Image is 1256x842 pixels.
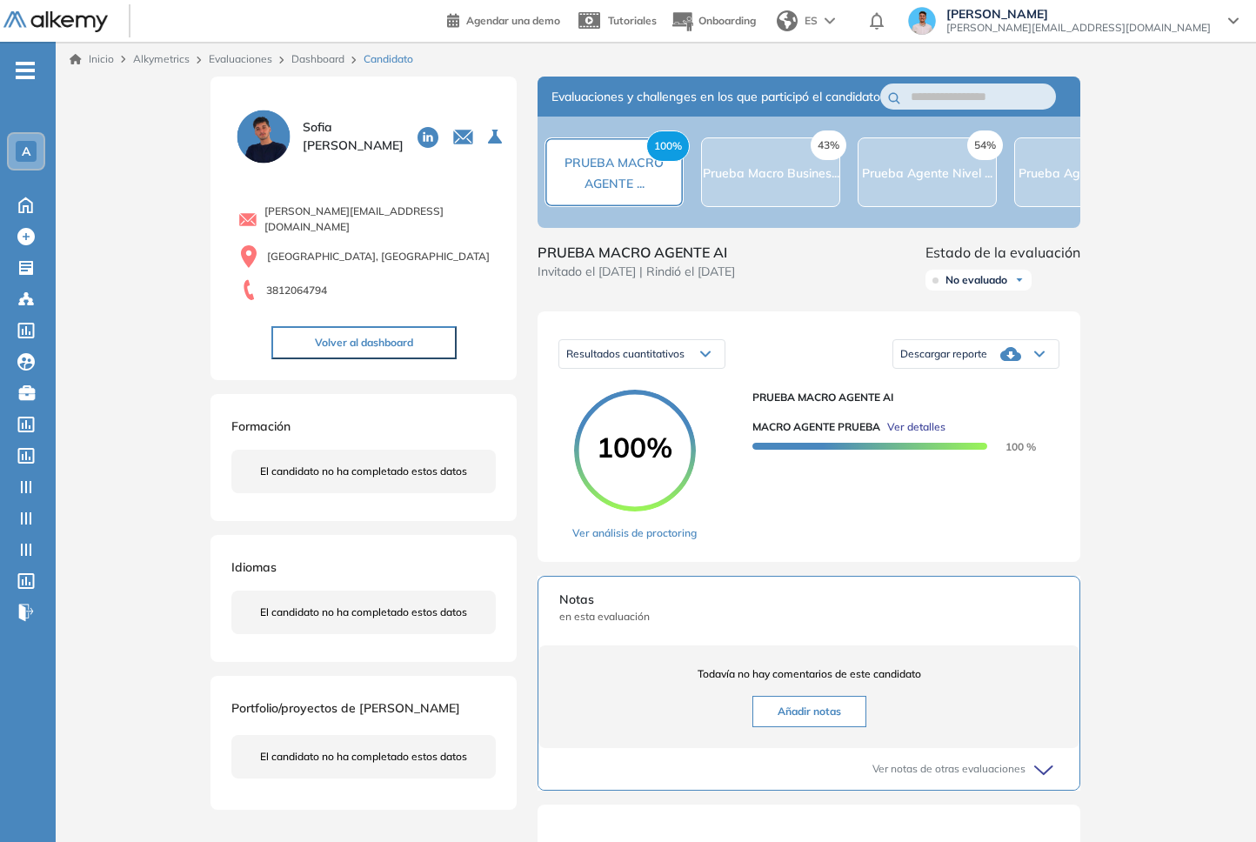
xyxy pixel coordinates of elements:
[466,14,560,27] span: Agendar una demo
[811,130,846,160] span: 43%
[209,52,272,65] a: Evaluaciones
[862,165,992,181] span: Prueba Agente Nivel ...
[133,52,190,65] span: Alkymetrics
[231,104,296,169] img: PROFILE_MENU_LOGO_USER
[880,419,945,435] button: Ver detalles
[572,525,697,541] a: Ver análisis de proctoring
[967,130,1003,160] span: 54%
[985,440,1036,453] span: 100 %
[260,605,467,620] span: El candidato no ha completado estos datos
[260,464,467,479] span: El candidato no ha completado estos datos
[945,273,1007,287] span: No evaluado
[872,761,1026,777] span: Ver notas de otras evaluaciones
[231,700,460,716] span: Portfolio/proyectos de [PERSON_NAME]
[566,347,685,360] span: Resultados cuantitativos
[447,9,560,30] a: Agendar una demo
[946,7,1211,21] span: [PERSON_NAME]
[1019,165,1149,181] span: Prueba Agente Nivel ...
[752,390,1046,405] span: PRUEBA MACRO AGENTE AI
[574,433,696,461] span: 100%
[559,609,1059,625] span: en esta evaluación
[538,242,735,263] span: PRUEBA MACRO AGENTE AI
[752,419,880,435] span: MACRO AGENTE PRUEBA
[291,52,344,65] a: Dashboard
[946,21,1211,35] span: [PERSON_NAME][EMAIL_ADDRESS][DOMAIN_NAME]
[559,666,1059,682] span: Todavía no hay comentarios de este candidato
[231,559,277,575] span: Idiomas
[22,144,30,158] span: A
[16,69,35,72] i: -
[671,3,756,40] button: Onboarding
[538,263,735,281] span: Invitado el [DATE] | Rindió el [DATE]
[266,283,327,298] span: 3812064794
[608,14,657,27] span: Tutoriales
[777,10,798,31] img: world
[703,165,839,181] span: Prueba Macro Busines...
[551,88,880,106] span: Evaluaciones y challenges en los que participó el candidato
[271,326,457,359] button: Volver al dashboard
[752,696,866,727] button: Añadir notas
[825,17,835,24] img: arrow
[364,51,413,67] span: Candidato
[887,419,945,435] span: Ver detalles
[698,14,756,27] span: Onboarding
[231,418,291,434] span: Formación
[565,155,664,191] span: PRUEBA MACRO AGENTE ...
[559,591,1059,609] span: Notas
[900,347,987,361] span: Descargar reporte
[303,118,404,155] span: Sofia [PERSON_NAME]
[267,249,490,264] span: [GEOGRAPHIC_DATA], [GEOGRAPHIC_DATA]
[646,130,690,162] span: 100%
[925,242,1080,263] span: Estado de la evaluación
[264,204,496,235] span: [PERSON_NAME][EMAIL_ADDRESS][DOMAIN_NAME]
[70,51,114,67] a: Inicio
[260,749,467,765] span: El candidato no ha completado estos datos
[3,11,108,33] img: Logo
[1014,275,1025,285] img: Ícono de flecha
[805,13,818,29] span: ES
